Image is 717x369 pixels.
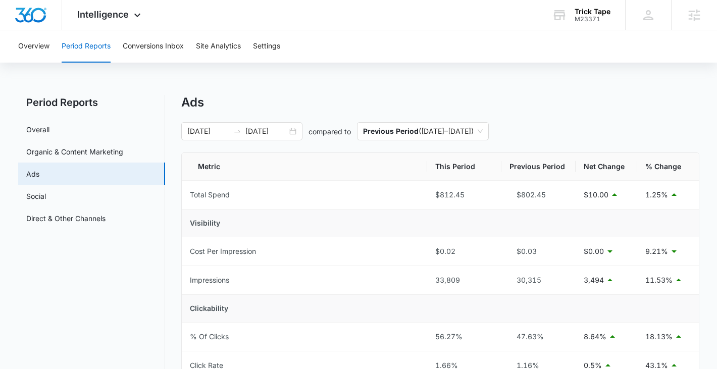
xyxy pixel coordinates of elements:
[123,30,184,63] button: Conversions Inbox
[584,275,604,286] p: 3,494
[435,246,493,257] div: $0.02
[584,246,604,257] p: $0.00
[584,189,608,200] p: $10.00
[637,153,699,181] th: % Change
[575,16,610,23] div: account id
[245,126,287,137] input: End date
[363,127,419,135] p: Previous Period
[509,189,568,200] div: $802.45
[435,331,493,342] div: 56.27%
[26,146,123,157] a: Organic & Content Marketing
[187,126,229,137] input: Start date
[182,209,699,237] td: Visibility
[645,331,673,342] p: 18.13%
[62,30,111,63] button: Period Reports
[363,123,483,140] span: ( [DATE] – [DATE] )
[509,331,568,342] div: 47.63%
[26,169,39,179] a: Ads
[253,30,280,63] button: Settings
[645,275,673,286] p: 11.53%
[190,331,229,342] div: % Of Clicks
[190,275,229,286] div: Impressions
[18,30,49,63] button: Overview
[77,9,129,20] span: Intelligence
[196,30,241,63] button: Site Analytics
[501,153,576,181] th: Previous Period
[435,275,493,286] div: 33,809
[26,213,106,224] a: Direct & Other Channels
[509,246,568,257] div: $0.03
[182,153,427,181] th: Metric
[435,189,493,200] div: $812.45
[427,153,501,181] th: This Period
[509,275,568,286] div: 30,315
[576,153,637,181] th: Net Change
[645,246,668,257] p: 9.21%
[26,124,49,135] a: Overall
[190,189,230,200] div: Total Spend
[181,95,204,110] h1: Ads
[575,8,610,16] div: account name
[190,246,256,257] div: Cost Per Impression
[233,127,241,135] span: swap-right
[26,191,46,201] a: Social
[233,127,241,135] span: to
[584,331,606,342] p: 8.64%
[309,126,351,137] p: compared to
[182,295,699,323] td: Clickability
[645,189,668,200] p: 1.25%
[18,95,165,110] h2: Period Reports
